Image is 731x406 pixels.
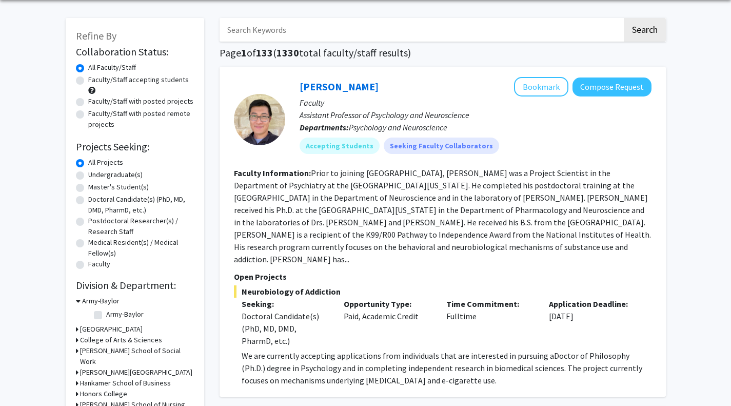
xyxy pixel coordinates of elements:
span: Psychology and Neuroscience [349,122,447,132]
h3: [GEOGRAPHIC_DATA] [80,324,143,335]
h2: Projects Seeking: [76,141,194,153]
label: Faculty/Staff with posted projects [88,96,193,107]
div: Fulltime [439,298,541,347]
h2: Collaboration Status: [76,46,194,58]
fg-read-more: Prior to joining [GEOGRAPHIC_DATA], [PERSON_NAME] was a Project Scientist in the Department of Ps... [234,168,651,264]
label: Postdoctoral Researcher(s) / Research Staff [88,216,194,237]
p: Assistant Professor of Psychology and Neuroscience [300,109,651,121]
p: Open Projects [234,270,651,283]
span: 133 [256,46,273,59]
input: Search Keywords [220,18,622,42]
button: Search [624,18,666,42]
label: Undergraduate(s) [88,169,143,180]
h3: College of Arts & Sciences [80,335,162,345]
label: Medical Resident(s) / Medical Fellow(s) [88,237,194,259]
p: Time Commitment: [446,298,534,310]
span: Doctor of Philosophy (Ph.D.) degree in Psychology and in completing independent research in biome... [242,351,642,385]
label: Army-Baylor [106,309,144,320]
button: Compose Request to Jacques Nguyen [572,78,651,96]
label: Master's Student(s) [88,182,149,192]
span: Neurobiology of Addiction [234,285,651,298]
span: Refine By [76,29,116,42]
h2: Division & Department: [76,279,194,292]
span: 1 [241,46,247,59]
div: [DATE] [541,298,644,347]
p: Opportunity Type: [344,298,431,310]
label: Faculty/Staff with posted remote projects [88,108,194,130]
button: Add Jacques Nguyen to Bookmarks [514,77,568,96]
h1: Page of ( total faculty/staff results) [220,47,666,59]
h3: Honors College [80,389,127,399]
b: Faculty Information: [234,168,311,178]
label: Doctoral Candidate(s) (PhD, MD, DMD, PharmD, etc.) [88,194,194,216]
mat-chip: Seeking Faculty Collaborators [384,138,499,154]
label: Faculty/Staff accepting students [88,74,189,85]
p: We are currently accepting applications from individuals that are interested in pursuing a [242,350,651,386]
h3: [PERSON_NAME][GEOGRAPHIC_DATA] [80,367,192,378]
span: 1330 [276,46,299,59]
div: Paid, Academic Credit [336,298,439,347]
label: All Faculty/Staff [88,62,136,73]
h3: Hankamer School of Business [80,378,171,389]
h3: Army-Baylor [82,296,120,306]
div: Doctoral Candidate(s) (PhD, MD, DMD, PharmD, etc.) [242,310,329,347]
iframe: Chat [8,360,44,398]
label: Faculty [88,259,110,269]
h3: [PERSON_NAME] School of Social Work [80,345,194,367]
a: [PERSON_NAME] [300,80,379,93]
mat-chip: Accepting Students [300,138,380,154]
label: All Projects [88,157,123,168]
b: Departments: [300,122,349,132]
p: Application Deadline: [549,298,636,310]
p: Faculty [300,96,651,109]
p: Seeking: [242,298,329,310]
